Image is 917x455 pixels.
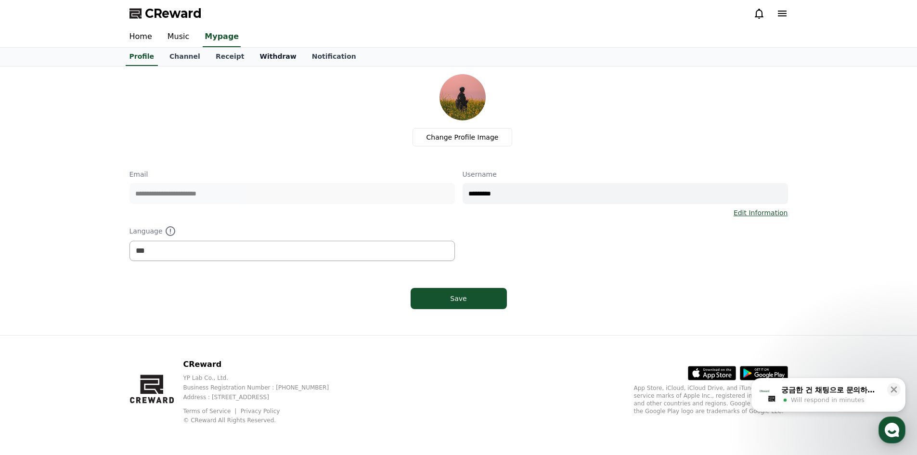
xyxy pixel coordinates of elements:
[183,374,344,382] p: YP Lab Co., Ltd.
[126,48,158,66] a: Profile
[160,27,197,47] a: Music
[3,305,64,329] a: Home
[129,169,455,179] p: Email
[183,408,238,415] a: Terms of Service
[142,320,166,327] span: Settings
[734,208,788,218] a: Edit Information
[304,48,364,66] a: Notification
[80,320,108,328] span: Messages
[241,408,280,415] a: Privacy Policy
[64,305,124,329] a: Messages
[634,384,788,415] p: App Store, iCloud, iCloud Drive, and iTunes Store are service marks of Apple Inc., registered in ...
[203,27,241,47] a: Mypage
[129,6,202,21] a: CReward
[145,6,202,21] span: CReward
[208,48,252,66] a: Receipt
[183,393,344,401] p: Address : [STREET_ADDRESS]
[439,74,486,120] img: profile_image
[124,305,185,329] a: Settings
[463,169,788,179] p: Username
[25,320,41,327] span: Home
[413,128,513,146] label: Change Profile Image
[122,27,160,47] a: Home
[252,48,304,66] a: Withdraw
[411,288,507,309] button: Save
[183,416,344,424] p: © CReward All Rights Reserved.
[162,48,208,66] a: Channel
[129,225,455,237] p: Language
[430,294,488,303] div: Save
[183,384,344,391] p: Business Registration Number : [PHONE_NUMBER]
[183,359,344,370] p: CReward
